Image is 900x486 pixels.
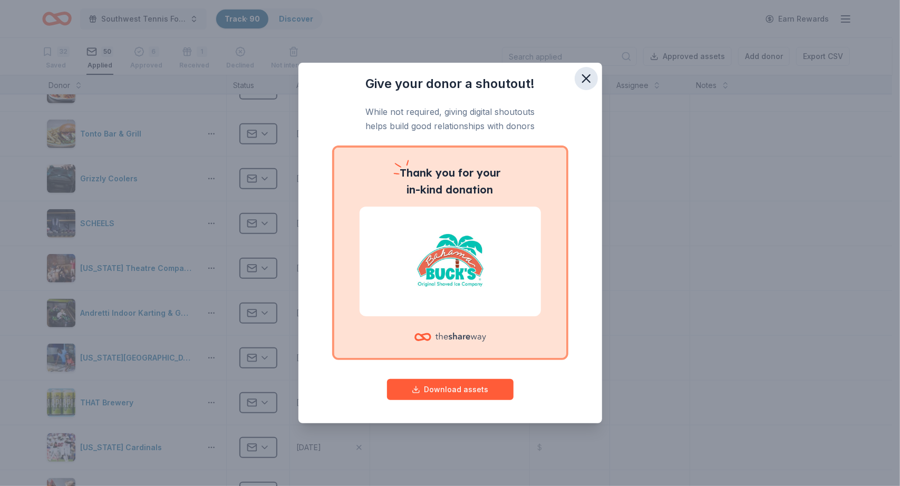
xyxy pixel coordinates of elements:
[372,228,528,295] img: Bahama Buck's
[360,164,541,198] p: you for your in-kind donation
[387,379,514,400] button: Download assets
[320,105,581,133] p: While not required, giving digital shoutouts helps build good relationships with donors
[400,166,432,179] span: Thank
[320,75,581,92] h3: Give your donor a shoutout!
